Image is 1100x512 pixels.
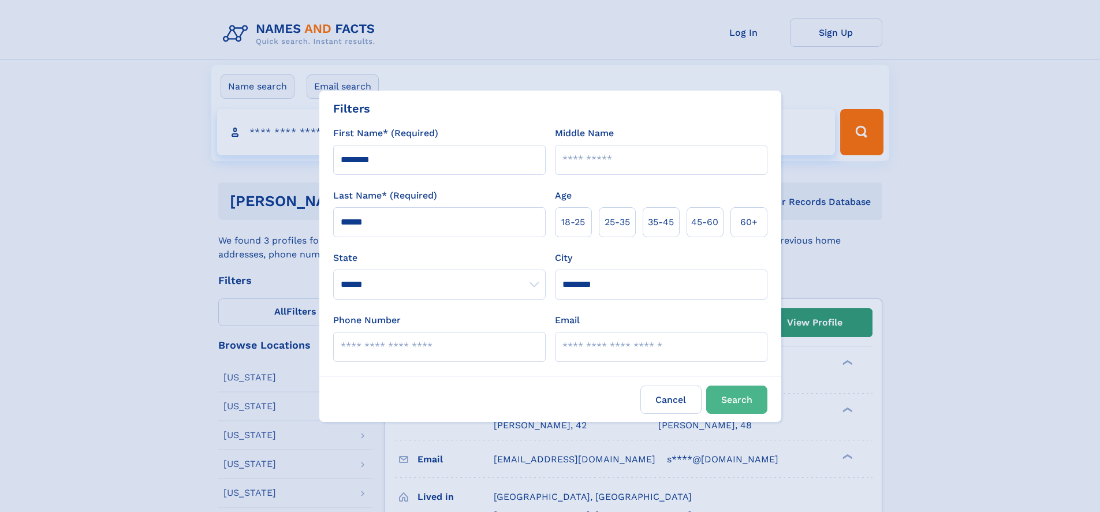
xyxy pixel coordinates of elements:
[333,100,370,117] div: Filters
[640,386,702,414] label: Cancel
[605,215,630,229] span: 25‑35
[333,313,401,327] label: Phone Number
[333,251,546,265] label: State
[333,126,438,140] label: First Name* (Required)
[691,215,718,229] span: 45‑60
[740,215,758,229] span: 60+
[333,189,437,203] label: Last Name* (Required)
[706,386,767,414] button: Search
[555,126,614,140] label: Middle Name
[555,189,572,203] label: Age
[648,215,674,229] span: 35‑45
[561,215,585,229] span: 18‑25
[555,313,580,327] label: Email
[555,251,572,265] label: City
